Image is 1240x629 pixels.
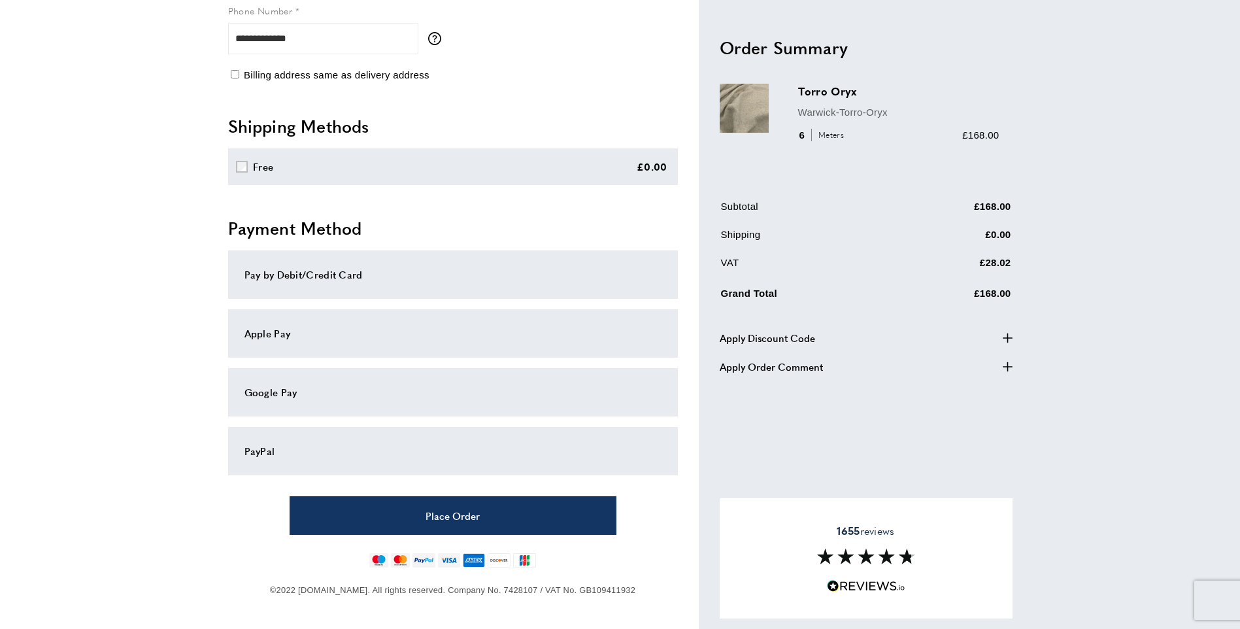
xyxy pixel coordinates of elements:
div: Google Pay [244,384,662,400]
span: Phone Number [228,4,293,17]
span: reviews [837,524,894,537]
img: jcb [513,553,536,568]
div: 6 [798,127,848,143]
td: Shipping [721,226,896,252]
td: £168.00 [897,198,1011,224]
span: ©2022 [DOMAIN_NAME]. All rights reserved. Company No. 7428107 / VAT No. GB109411932 [270,585,635,595]
div: Pay by Debit/Credit Card [244,267,662,282]
p: Warwick-Torro-Oryx [798,104,999,120]
img: Torro Oryx [720,84,769,133]
img: paypal [412,553,435,568]
img: Reviews.io 5 stars [827,580,905,592]
div: PayPal [244,443,662,459]
img: mastercard [391,553,410,568]
span: Apply Order Comment [720,358,823,374]
h2: Order Summary [720,35,1013,59]
div: Apple Pay [244,326,662,341]
img: maestro [369,553,388,568]
td: £28.02 [897,254,1011,280]
strong: 1655 [837,523,860,538]
td: £168.00 [897,282,1011,311]
img: Reviews section [817,549,915,564]
img: visa [438,553,460,568]
span: Meters [811,129,847,141]
span: Billing address same as delivery address [244,69,429,80]
h2: Shipping Methods [228,114,678,138]
span: £168.00 [962,129,999,140]
span: Apply Discount Code [720,330,815,345]
td: £0.00 [897,226,1011,252]
div: Free [253,159,273,175]
img: discover [488,553,511,568]
img: american-express [463,553,486,568]
button: More information [428,32,448,45]
h2: Payment Method [228,216,678,240]
td: Subtotal [721,198,896,224]
div: £0.00 [637,159,667,175]
h3: Torro Oryx [798,84,999,99]
td: VAT [721,254,896,280]
input: Billing address same as delivery address [231,70,239,78]
td: Grand Total [721,282,896,311]
button: Place Order [290,496,616,535]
